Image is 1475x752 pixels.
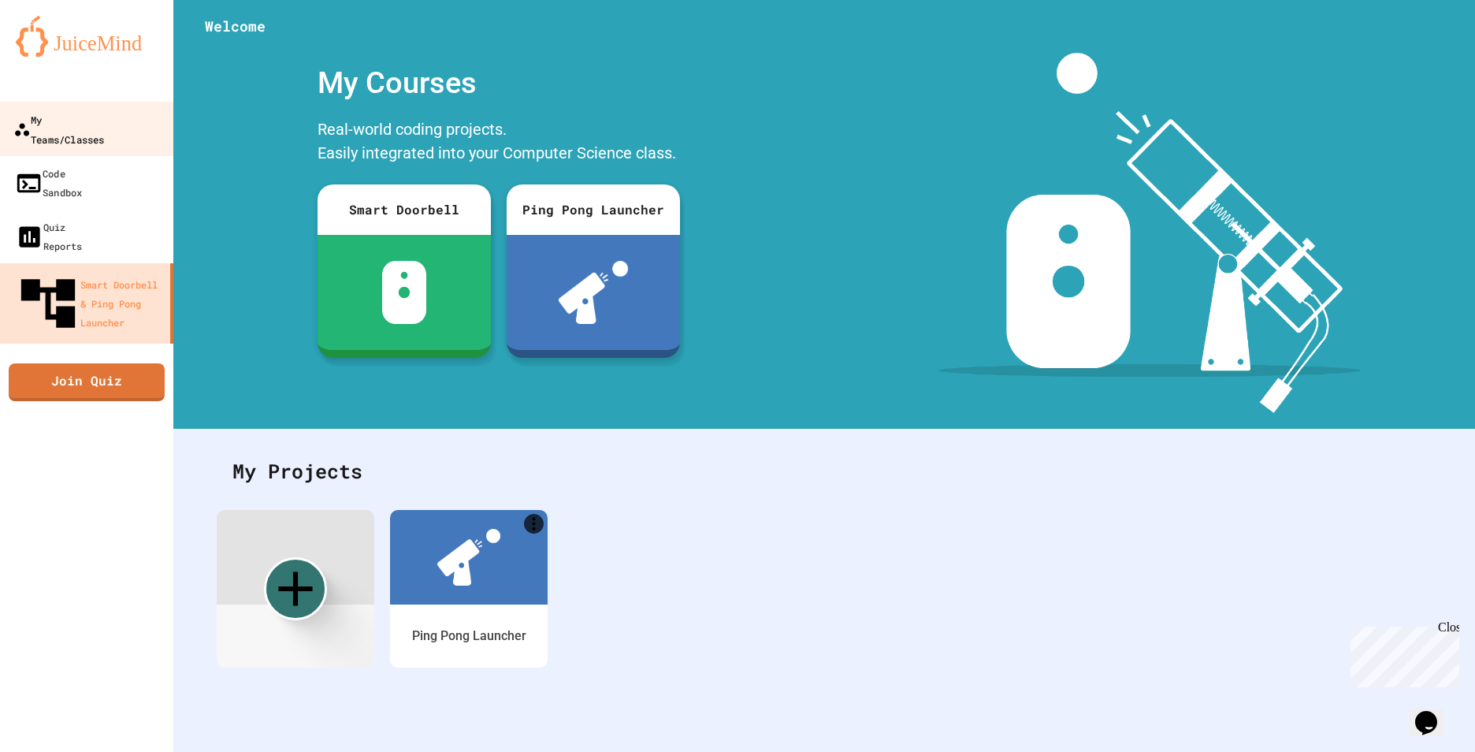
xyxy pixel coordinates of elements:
div: My Projects [217,441,1432,502]
div: Ping Pong Launcher [412,627,526,646]
a: More [524,514,544,534]
div: Ping Pong Launcher [507,184,680,235]
div: My Courses [310,53,688,114]
div: Chat with us now!Close [6,6,109,100]
div: Smart Doorbell & Ping Pong Launcher [16,271,164,336]
a: MorePing Pong Launcher [390,510,548,668]
img: banner-image-my-projects.png [938,53,1361,413]
img: ppl-with-ball.png [437,529,500,586]
img: sdb-white.svg [382,261,427,324]
div: Smart Doorbell [318,184,491,235]
img: ppl-with-ball.png [559,261,629,324]
img: logo-orange.svg [16,16,158,57]
iframe: chat widget [1344,620,1459,687]
div: Real-world coding projects. Easily integrated into your Computer Science class. [310,114,688,173]
div: My Teams/Classes [13,110,104,148]
div: Quiz Reports [16,218,82,255]
iframe: chat widget [1409,689,1459,736]
a: Join Quiz [9,363,165,401]
div: Code Sandbox [15,164,82,203]
div: Create new [264,557,327,620]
